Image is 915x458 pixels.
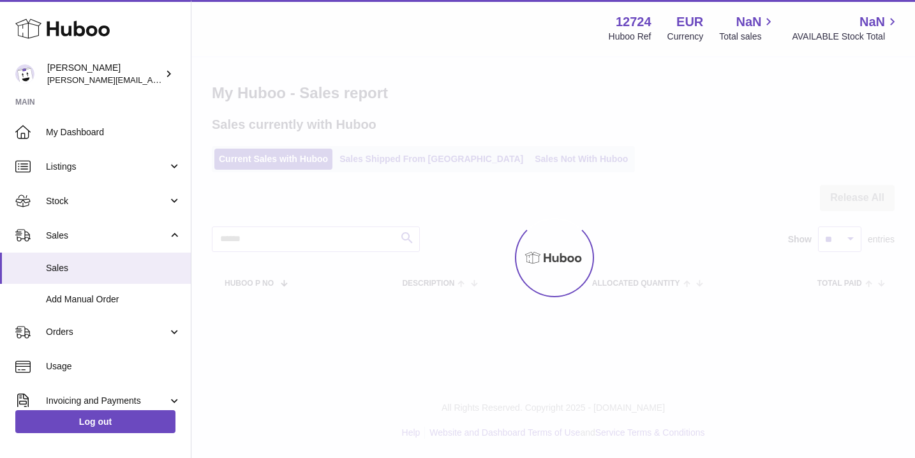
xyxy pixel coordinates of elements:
[47,62,162,86] div: [PERSON_NAME]
[46,195,168,207] span: Stock
[792,31,900,43] span: AVAILABLE Stock Total
[676,13,703,31] strong: EUR
[46,161,168,173] span: Listings
[719,31,776,43] span: Total sales
[616,13,651,31] strong: 12724
[15,410,175,433] a: Log out
[47,75,256,85] span: [PERSON_NAME][EMAIL_ADDRESS][DOMAIN_NAME]
[609,31,651,43] div: Huboo Ref
[46,293,181,306] span: Add Manual Order
[46,326,168,338] span: Orders
[46,360,181,373] span: Usage
[719,13,776,43] a: NaN Total sales
[792,13,900,43] a: NaN AVAILABLE Stock Total
[46,230,168,242] span: Sales
[859,13,885,31] span: NaN
[15,64,34,84] img: sebastian@ffern.co
[46,126,181,138] span: My Dashboard
[736,13,761,31] span: NaN
[46,262,181,274] span: Sales
[667,31,704,43] div: Currency
[46,395,168,407] span: Invoicing and Payments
